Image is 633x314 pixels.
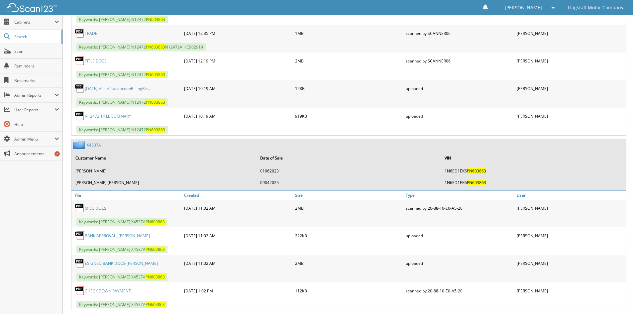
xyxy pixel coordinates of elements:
[76,273,167,281] span: Keywords: [PERSON_NAME] X4537A
[73,141,87,149] img: folder2.png
[85,205,106,211] a: MISC DOCS
[85,31,97,36] a: TRADE
[182,109,293,123] div: [DATE] 10:19 AM
[76,126,168,134] span: Keywords: [PERSON_NAME] N12472
[75,83,85,93] img: generic.png
[75,111,85,121] img: PDF.png
[85,86,150,91] a: [DATE].eTitleTransactionBillingRe...
[85,261,158,266] a: ESIGNED BANK DOCS-[PERSON_NAME]
[515,27,626,40] div: [PERSON_NAME]
[515,191,626,200] a: User
[146,44,165,50] span: PN603863
[85,233,150,239] a: BANK APPROVAL_ [PERSON_NAME]
[441,165,625,176] td: 1N6ED1EK6
[76,43,206,51] span: Keywords: [PERSON_NAME] N12472 N12472A HC902919
[75,286,85,296] img: PDF.png
[404,284,515,297] div: scanned by 20-88-10-E0-A5-20
[293,109,404,123] div: 919KB
[72,177,256,188] td: [PERSON_NAME] [PERSON_NAME]
[293,54,404,67] div: 2MB
[257,177,441,188] td: 09042025
[72,165,256,176] td: [PERSON_NAME]
[467,180,486,185] span: PN603863
[467,168,486,174] span: PN603863
[515,284,626,297] div: [PERSON_NAME]
[76,218,167,226] span: Keywords: [PERSON_NAME] X4537A
[14,107,54,113] span: User Reports
[7,3,56,12] img: scan123-logo-white.svg
[146,17,165,22] span: PN603863
[146,302,165,307] span: PN603863
[505,6,542,10] span: [PERSON_NAME]
[404,229,515,242] div: uploaded
[14,151,59,157] span: Announcements
[75,56,85,66] img: PDF.png
[404,27,515,40] div: scanned by SCANNER06
[14,34,58,40] span: Search
[182,201,293,215] div: [DATE] 11:02 AM
[76,71,168,78] span: Keywords: [PERSON_NAME] N12472
[14,19,54,25] span: Cabinets
[441,151,625,165] th: VIN
[293,284,404,297] div: 112KB
[76,246,167,253] span: Keywords: [PERSON_NAME] X4537A
[14,49,59,54] span: Scan
[76,301,167,308] span: Keywords: [PERSON_NAME] X4537A
[404,54,515,67] div: scanned by SCANNER06
[404,109,515,123] div: uploaded
[14,63,59,69] span: Reminders
[14,92,54,98] span: Admin Reports
[515,54,626,67] div: [PERSON_NAME]
[85,58,107,64] a: TITLE DOCS
[76,98,168,106] span: Keywords: [PERSON_NAME] N12472
[404,191,515,200] a: Type
[75,203,85,213] img: PDF.png
[515,229,626,242] div: [PERSON_NAME]
[293,201,404,215] div: 2MB
[14,78,59,83] span: Bookmarks
[75,231,85,241] img: PDF.png
[85,288,131,294] a: CHECK DOWN PAYMENT
[71,191,182,200] a: File
[87,142,101,148] a: X4537A
[600,282,633,314] iframe: Chat Widget
[146,99,165,105] span: PN603863
[293,257,404,270] div: 2MB
[146,247,165,252] span: PN603863
[182,54,293,67] div: [DATE] 12:19 PM
[72,151,256,165] th: Customer Name
[182,257,293,270] div: [DATE] 11:02 AM
[85,113,131,119] a: N12472 TITLE SUMMARY
[293,82,404,95] div: 12KB
[182,191,293,200] a: Created
[182,284,293,297] div: [DATE] 1:02 PM
[146,219,165,225] span: PN603863
[257,165,441,176] td: 01062023
[257,151,441,165] th: Date of Sale
[182,27,293,40] div: [DATE] 12:35 PM
[14,136,54,142] span: Admin Menu
[404,257,515,270] div: uploaded
[441,177,625,188] td: 1N6ED1EK6
[146,274,165,280] span: PN603863
[146,72,165,77] span: PN603863
[75,28,85,38] img: PDF.png
[182,82,293,95] div: [DATE] 10:19 AM
[293,191,404,200] a: Size
[54,151,60,157] div: 2
[515,82,626,95] div: [PERSON_NAME]
[568,6,623,10] span: Flagstaff Motor Company
[76,16,168,23] span: Keywords: [PERSON_NAME] N12472
[404,201,515,215] div: scanned by 20-88-10-E0-A5-20
[515,109,626,123] div: [PERSON_NAME]
[293,27,404,40] div: 1MB
[182,229,293,242] div: [DATE] 11:02 AM
[75,258,85,268] img: PDF.png
[515,201,626,215] div: [PERSON_NAME]
[146,127,165,133] span: PN603863
[515,257,626,270] div: [PERSON_NAME]
[14,122,59,127] span: Help
[404,82,515,95] div: uploaded
[293,229,404,242] div: 222KB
